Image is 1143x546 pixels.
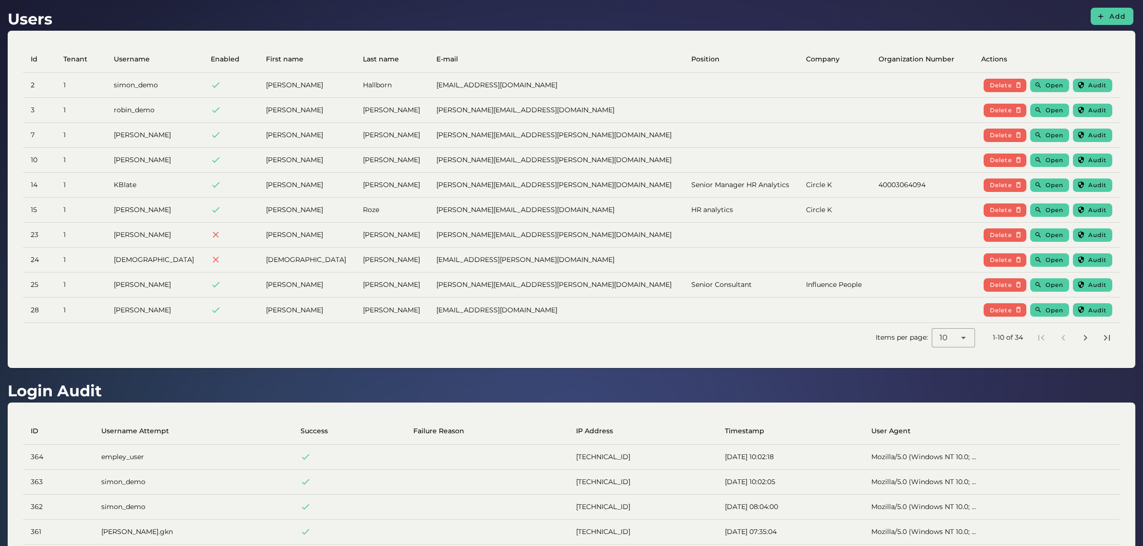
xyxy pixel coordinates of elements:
[56,297,106,322] td: 1
[984,154,1026,167] button: Delete
[1045,131,1063,139] span: Open
[981,54,1007,64] span: Actions
[568,520,717,545] td: [TECHNICAL_ID]
[106,273,203,297] td: [PERSON_NAME]
[1088,231,1107,238] span: Audit
[355,273,429,297] td: [PERSON_NAME]
[429,198,683,223] td: [PERSON_NAME][EMAIL_ADDRESS][DOMAIN_NAME]
[56,73,106,98] td: 1
[1030,303,1069,317] button: Open
[1088,107,1107,114] span: Audit
[355,148,429,173] td: [PERSON_NAME]
[871,426,911,436] span: User Agent
[725,426,764,436] span: Timestamp
[23,173,56,198] td: 14
[31,54,37,64] span: Id
[8,8,52,31] h1: Users
[798,198,870,223] td: Circle K
[1045,256,1063,263] span: Open
[871,527,976,536] span: Mozilla/5.0 (Windows NT 10.0; ...
[429,223,683,248] td: [PERSON_NAME][EMAIL_ADDRESS][PERSON_NAME][DOMAIN_NAME]
[429,73,683,98] td: [EMAIL_ADDRESS][DOMAIN_NAME]
[1088,256,1107,263] span: Audit
[1088,206,1107,214] span: Audit
[989,181,1012,189] span: Delete
[568,445,717,470] td: [TECHNICAL_ID]
[1077,329,1094,346] button: Next page
[258,173,355,198] td: [PERSON_NAME]
[56,98,106,123] td: 1
[984,303,1026,317] button: Delete
[939,332,948,344] span: 10
[876,332,932,343] span: Items per page:
[94,495,292,520] td: simon_demo
[56,248,106,273] td: 1
[1073,303,1112,317] button: Audit
[23,223,56,248] td: 23
[568,470,717,495] td: [TECHNICAL_ID]
[989,281,1012,288] span: Delete
[258,248,355,273] td: [DEMOGRAPHIC_DATA]
[258,123,355,148] td: [PERSON_NAME]
[355,198,429,223] td: Roze
[63,54,87,64] span: Tenant
[798,173,870,198] td: Circle K
[106,123,203,148] td: [PERSON_NAME]
[984,228,1026,242] button: Delete
[31,426,38,436] span: ID
[23,248,56,273] td: 24
[258,223,355,248] td: [PERSON_NAME]
[258,148,355,173] td: [PERSON_NAME]
[23,273,56,297] td: 25
[798,273,870,297] td: Influence People
[23,470,94,495] td: 363
[436,54,458,64] span: E-mail
[106,173,203,198] td: KBlate
[989,131,1012,139] span: Delete
[23,520,94,545] td: 361
[576,426,613,436] span: IP Address
[993,332,1023,343] div: 1-10 of 34
[1045,181,1063,189] span: Open
[1073,253,1112,267] button: Audit
[56,198,106,223] td: 1
[984,253,1026,267] button: Delete
[56,273,106,297] td: 1
[717,445,864,470] td: [DATE] 10:02:18
[23,297,56,322] td: 28
[355,73,429,98] td: Hallborn
[355,248,429,273] td: [PERSON_NAME]
[106,73,203,98] td: simon_demo
[989,256,1012,263] span: Delete
[1045,107,1063,114] span: Open
[871,452,976,461] span: Mozilla/5.0 (Windows NT 10.0; ...
[717,520,864,545] td: [DATE] 07:35:04
[984,79,1026,92] button: Delete
[258,273,355,297] td: [PERSON_NAME]
[1073,278,1112,292] button: Audit
[94,445,292,470] td: empley_user
[23,123,56,148] td: 7
[429,148,683,173] td: [PERSON_NAME][EMAIL_ADDRESS][PERSON_NAME][DOMAIN_NAME]
[984,203,1026,217] button: Delete
[106,297,203,322] td: [PERSON_NAME]
[56,148,106,173] td: 1
[1030,278,1069,292] button: Open
[1088,131,1107,139] span: Audit
[106,148,203,173] td: [PERSON_NAME]
[1045,281,1063,288] span: Open
[1030,253,1069,267] button: Open
[1073,203,1112,217] button: Audit
[56,223,106,248] td: 1
[23,198,56,223] td: 15
[984,178,1026,192] button: Delete
[989,206,1012,214] span: Delete
[871,173,974,198] td: 40003064094
[984,104,1026,117] button: Delete
[355,297,429,322] td: [PERSON_NAME]
[258,98,355,123] td: [PERSON_NAME]
[1073,154,1112,167] button: Audit
[989,307,1012,314] span: Delete
[8,380,102,403] h1: Login Audit
[114,54,150,64] span: Username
